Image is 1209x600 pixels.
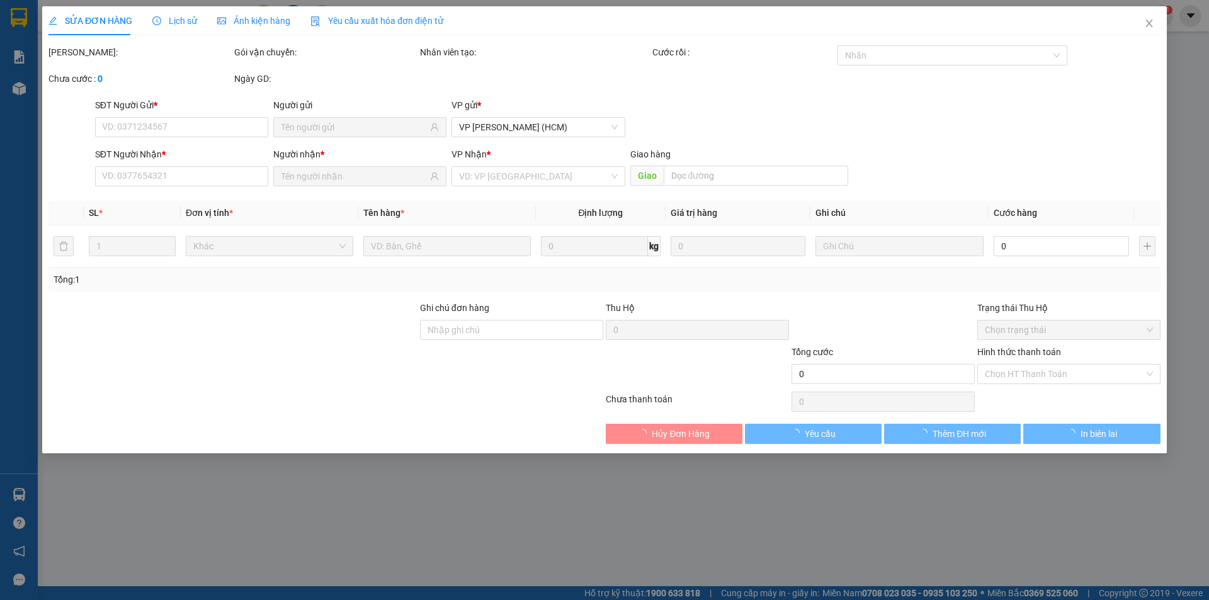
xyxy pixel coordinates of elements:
span: picture [217,16,226,25]
input: Dọc đường [664,166,848,186]
button: Thêm ĐH mới [884,424,1021,444]
div: Ngày GD: [234,72,417,86]
span: loading [1067,429,1081,438]
span: Yêu cầu xuất hóa đơn điện tử [310,16,443,26]
div: Gói vận chuyển: [234,45,417,59]
span: Tổng cước [792,347,833,357]
strong: 0333 161718 [69,92,108,100]
span: Chọn trạng thái [985,320,1153,339]
button: plus [1139,236,1155,256]
span: Giá trị hàng [671,208,717,218]
label: Ghi chú đơn hàng [420,303,489,313]
span: loading [919,429,933,438]
span: Khác [193,237,346,256]
span: user [431,172,440,181]
div: Người gửi [273,98,446,112]
span: Giao hàng [630,149,671,159]
input: VD: Bàn, Ghế [363,236,531,256]
span: Giao [630,166,664,186]
div: Chưa thanh toán [604,392,790,414]
button: In biên lai [1024,424,1161,444]
div: VP gửi [452,98,625,112]
th: Ghi chú [811,201,989,225]
span: close [1144,18,1154,28]
span: Tên hàng [363,208,404,218]
span: Thêm ĐH mới [933,427,986,441]
span: In biên lai [1081,427,1117,441]
span: Yêu cầu [805,427,836,441]
button: delete [54,236,74,256]
label: Hình thức thanh toán [977,347,1061,357]
div: [PERSON_NAME]: [48,45,232,59]
span: VP Nhận [452,149,487,159]
span: Định lượng [579,208,623,218]
div: SĐT Người Nhận [95,147,268,161]
div: Cước rồi : [652,45,836,59]
span: Đơn vị tính [186,208,233,218]
div: Chưa cước : [48,72,232,86]
span: VP [GEOGRAPHIC_DATA]: 84C KQH [PERSON_NAME], P.7, [GEOGRAPHIC_DATA] [54,65,161,90]
input: Ghi Chú [816,236,984,256]
span: edit [48,16,57,25]
input: Tên người gửi [281,120,428,134]
span: SỬA ĐƠN HÀNG [48,16,132,26]
div: Trạng thái Thu Hộ [977,301,1161,315]
span: SL [89,208,99,218]
span: Cước hàng [994,208,1037,218]
b: 0 [98,74,103,84]
input: Ghi chú đơn hàng [420,320,603,340]
span: kg [648,236,661,256]
span: SĐT: [54,92,108,100]
span: VP Hoàng Văn Thụ (HCM) [460,118,618,137]
div: Tổng: 1 [54,273,467,286]
span: Lịch sử [152,16,197,26]
span: Hủy Đơn Hàng [652,427,710,441]
div: SĐT Người Gửi [95,98,268,112]
input: 0 [671,236,806,256]
button: Yêu cầu [745,424,882,444]
img: icon [310,16,321,26]
div: Nhân viên tạo: [420,45,650,59]
span: user [431,123,440,132]
span: loading [639,429,652,438]
span: Ảnh kiện hàng [217,16,290,26]
strong: PHONG PHÚ EXPRESS [54,7,156,19]
span: VP Bình Dương: 36 Xuyên Á, [PERSON_NAME], Dĩ An, [GEOGRAPHIC_DATA] [54,39,141,64]
span: Thu Hộ [606,303,635,313]
button: Hủy Đơn Hàng [606,424,742,444]
img: logo [6,31,52,76]
span: clock-circle [152,16,161,25]
input: Tên người nhận [281,169,428,183]
span: loading [791,429,805,438]
div: Người nhận [273,147,446,161]
button: Close [1132,6,1167,42]
span: VP HCM: 522 [PERSON_NAME], P.4, Q.[GEOGRAPHIC_DATA] [54,21,170,37]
